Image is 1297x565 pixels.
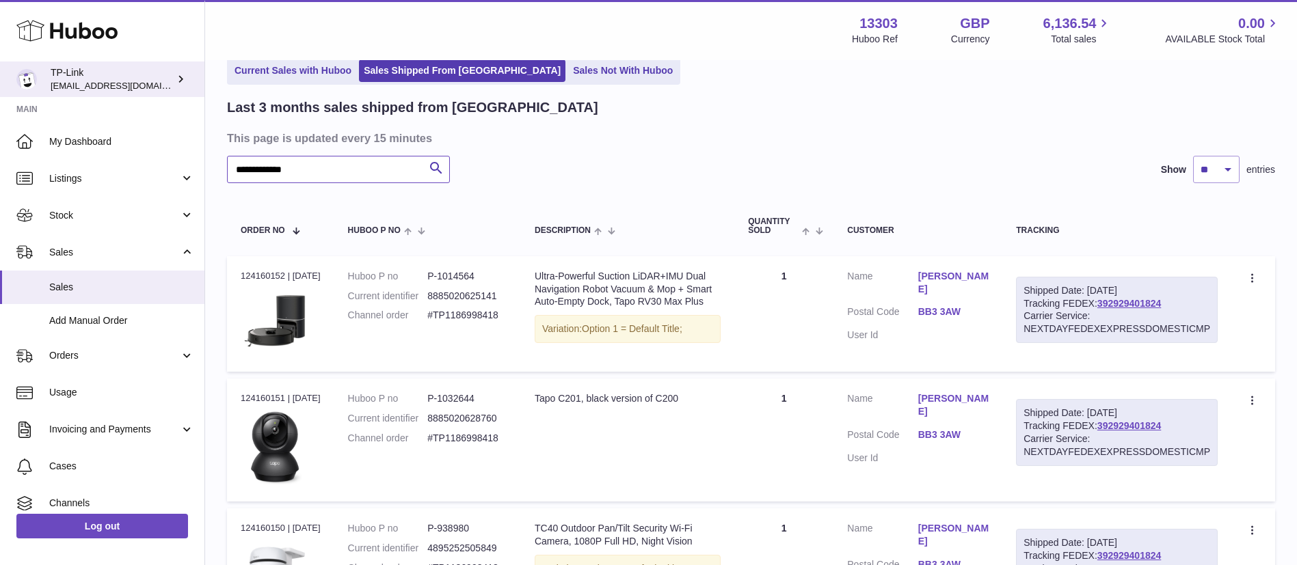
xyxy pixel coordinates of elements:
[1097,298,1161,309] a: 392929401824
[241,522,321,534] div: 124160150 | [DATE]
[241,392,321,404] div: 124160151 | [DATE]
[427,392,507,405] dd: P-1032644
[241,270,321,282] div: 124160152 | [DATE]
[535,270,721,309] div: Ultra-Powerful Suction LiDAR+IMU Dual Navigation Robot Vacuum & Mop + Smart Auto-Empty Dock, Tapo...
[535,315,721,343] div: Variation:
[847,329,918,342] dt: User Id
[241,286,309,355] img: 01_large_20240808023803n.jpg
[49,386,194,399] span: Usage
[847,305,918,322] dt: Postal Code
[241,226,285,235] span: Order No
[16,514,188,538] a: Log out
[348,542,428,555] dt: Current identifier
[348,392,428,405] dt: Huboo P no
[427,542,507,555] dd: 4895252505849
[1246,163,1275,176] span: entries
[918,305,989,318] a: BB3 3AW
[227,98,598,117] h2: Last 3 months sales shipped from [GEOGRAPHIC_DATA]
[16,69,37,89] img: internalAdmin-13303@internal.huboo.com
[1016,277,1218,344] div: Tracking FEDEX:
[427,290,507,303] dd: 8885020625141
[49,349,180,362] span: Orders
[1165,33,1281,46] span: AVAILABLE Stock Total
[49,423,180,436] span: Invoicing and Payments
[1165,14,1281,46] a: 0.00 AVAILABLE Stock Total
[852,33,898,46] div: Huboo Ref
[348,412,428,425] dt: Current identifier
[1043,14,1112,46] a: 6,136.54 Total sales
[748,217,799,235] span: Quantity Sold
[348,432,428,445] dt: Channel order
[1051,33,1112,46] span: Total sales
[348,290,428,303] dt: Current identifier
[227,130,1272,146] h3: This page is updated every 15 minutes
[535,392,721,405] div: Tapo C201, black version of C200
[1024,536,1210,549] div: Shipped Date: [DATE]
[918,522,989,548] a: [PERSON_NAME]
[568,59,678,82] a: Sales Not With Huboo
[427,309,507,322] dd: #TP1186998418
[960,14,989,33] strong: GBP
[348,309,428,322] dt: Channel order
[51,80,201,91] span: [EMAIL_ADDRESS][DOMAIN_NAME]
[49,172,180,185] span: Listings
[1043,14,1097,33] span: 6,136.54
[847,452,918,465] dt: User Id
[951,33,990,46] div: Currency
[1161,163,1186,176] label: Show
[427,270,507,283] dd: P-1014564
[348,270,428,283] dt: Huboo P no
[49,246,180,259] span: Sales
[230,59,356,82] a: Current Sales with Huboo
[734,378,833,501] td: 1
[1016,399,1218,466] div: Tracking FEDEX:
[1024,284,1210,297] div: Shipped Date: [DATE]
[49,135,194,148] span: My Dashboard
[49,497,194,510] span: Channels
[348,522,428,535] dt: Huboo P no
[847,522,918,551] dt: Name
[1016,226,1218,235] div: Tracking
[582,323,682,334] span: Option 1 = Default Title;
[847,270,918,299] dt: Name
[359,59,565,82] a: Sales Shipped From [GEOGRAPHIC_DATA]
[1024,432,1210,458] div: Carrier Service: NEXTDAYFEDEXEXPRESSDOMESTICMP
[348,226,401,235] span: Huboo P no
[49,460,194,473] span: Cases
[51,66,174,92] div: TP-Link
[1097,420,1161,431] a: 392929401824
[918,428,989,441] a: BB3 3AW
[49,209,180,222] span: Stock
[847,226,989,235] div: Customer
[427,412,507,425] dd: 8885020628760
[49,281,194,294] span: Sales
[49,314,194,327] span: Add Manual Order
[241,409,309,484] img: 133031739979760.jpg
[427,432,507,445] dd: #TP1186998418
[734,256,833,372] td: 1
[535,522,721,548] div: TC40 Outdoor Pan/Tilt Security Wi-Fi Camera, 1080P Full HD, Night Vision
[847,428,918,445] dt: Postal Code
[847,392,918,422] dt: Name
[1024,309,1210,335] div: Carrier Service: NEXTDAYFEDEXEXPRESSDOMESTICMP
[1097,550,1161,561] a: 392929401824
[918,392,989,418] a: [PERSON_NAME]
[1024,406,1210,419] div: Shipped Date: [DATE]
[918,270,989,296] a: [PERSON_NAME]
[859,14,898,33] strong: 13303
[535,226,591,235] span: Description
[427,522,507,535] dd: P-938980
[1238,14,1265,33] span: 0.00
